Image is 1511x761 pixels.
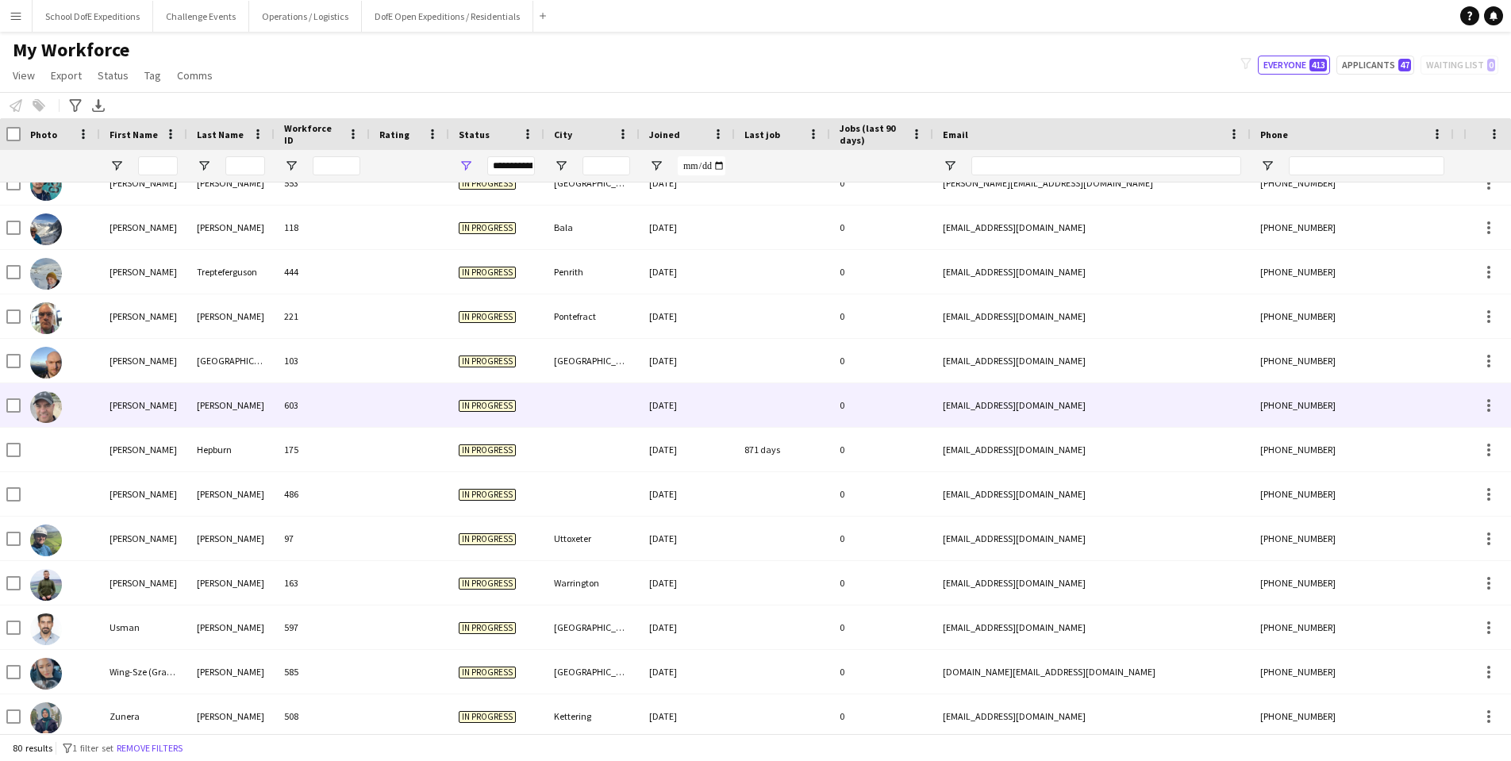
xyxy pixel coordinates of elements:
div: 0 [830,561,933,605]
button: DofE Open Expeditions / Residentials [362,1,533,32]
img: Zunera Sheraz [30,702,62,734]
div: [DATE] [640,383,735,427]
div: 0 [830,472,933,516]
div: [EMAIL_ADDRESS][DOMAIN_NAME] [933,383,1251,427]
img: Simon Shrewsbury [30,347,62,379]
div: 0 [830,250,933,294]
span: In progress [459,578,516,590]
div: [PHONE_NUMBER] [1251,206,1454,249]
span: Workforce ID [284,122,341,146]
div: 0 [830,517,933,560]
div: Hepburn [187,428,275,471]
div: [PERSON_NAME][EMAIL_ADDRESS][DOMAIN_NAME] [933,161,1251,205]
a: Status [91,65,135,86]
input: First Name Filter Input [138,156,178,175]
div: 585 [275,650,370,694]
span: Status [98,68,129,83]
div: [PERSON_NAME] [187,383,275,427]
a: View [6,65,41,86]
div: [DATE] [640,650,735,694]
div: [EMAIL_ADDRESS][DOMAIN_NAME] [933,250,1251,294]
div: [PERSON_NAME] [100,339,187,382]
div: 0 [830,161,933,205]
button: Open Filter Menu [197,159,211,173]
div: [EMAIL_ADDRESS][DOMAIN_NAME] [933,339,1251,382]
button: Remove filters [113,740,186,757]
div: [DATE] [640,339,735,382]
span: In progress [459,622,516,634]
div: Kettering [544,694,640,738]
div: Penrith [544,250,640,294]
button: School DofE Expeditions [33,1,153,32]
button: Open Filter Menu [110,159,124,173]
span: Phone [1260,129,1288,140]
div: [DATE] [640,428,735,471]
div: [PHONE_NUMBER] [1251,294,1454,338]
div: 0 [830,294,933,338]
div: [DATE] [640,250,735,294]
div: [DATE] [640,694,735,738]
span: Export [51,68,82,83]
div: [PERSON_NAME] [187,294,275,338]
div: [PERSON_NAME] [187,517,275,560]
span: Last job [744,129,780,140]
span: 47 [1398,59,1411,71]
span: In progress [459,311,516,323]
div: 0 [830,206,933,249]
div: [PERSON_NAME] [187,650,275,694]
div: Bala [544,206,640,249]
div: [DATE] [640,294,735,338]
div: [PHONE_NUMBER] [1251,694,1454,738]
span: Tag [144,68,161,83]
img: Sharon Jones [30,213,62,245]
div: [EMAIL_ADDRESS][DOMAIN_NAME] [933,517,1251,560]
div: [DATE] [640,472,735,516]
span: Status [459,129,490,140]
div: [PERSON_NAME] [100,294,187,338]
div: [PERSON_NAME] [100,383,187,427]
div: [PERSON_NAME] [187,605,275,649]
div: 486 [275,472,370,516]
div: [DATE] [640,206,735,249]
div: 553 [275,161,370,205]
span: 413 [1309,59,1327,71]
img: Usman Nadeem [30,613,62,645]
div: [PHONE_NUMBER] [1251,250,1454,294]
button: Everyone413 [1258,56,1330,75]
span: First Name [110,129,158,140]
span: City [554,129,572,140]
button: Open Filter Menu [554,159,568,173]
span: Email [943,129,968,140]
div: 0 [830,650,933,694]
div: [EMAIL_ADDRESS][DOMAIN_NAME] [933,428,1251,471]
div: 221 [275,294,370,338]
div: [PERSON_NAME] [100,561,187,605]
div: Warrington [544,561,640,605]
div: Zunera [100,694,187,738]
span: In progress [459,489,516,501]
a: Comms [171,65,219,86]
div: [PHONE_NUMBER] [1251,561,1454,605]
input: City Filter Input [582,156,630,175]
button: Challenge Events [153,1,249,32]
div: [PHONE_NUMBER] [1251,650,1454,694]
button: Operations / Logistics [249,1,362,32]
div: Pontefract [544,294,640,338]
div: [PERSON_NAME] [100,472,187,516]
div: 97 [275,517,370,560]
span: In progress [459,178,516,190]
div: Uttoxeter [544,517,640,560]
div: [GEOGRAPHIC_DATA] [544,339,640,382]
div: [PERSON_NAME] [100,517,187,560]
div: 163 [275,561,370,605]
span: In progress [459,400,516,412]
div: [DATE] [640,605,735,649]
app-action-btn: Advanced filters [66,96,85,115]
div: [EMAIL_ADDRESS][DOMAIN_NAME] [933,561,1251,605]
app-action-btn: Export XLSX [89,96,108,115]
button: Open Filter Menu [1260,159,1275,173]
div: [PERSON_NAME] [187,472,275,516]
span: Last Name [197,129,244,140]
div: [PHONE_NUMBER] [1251,517,1454,560]
div: 871 days [735,428,830,471]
